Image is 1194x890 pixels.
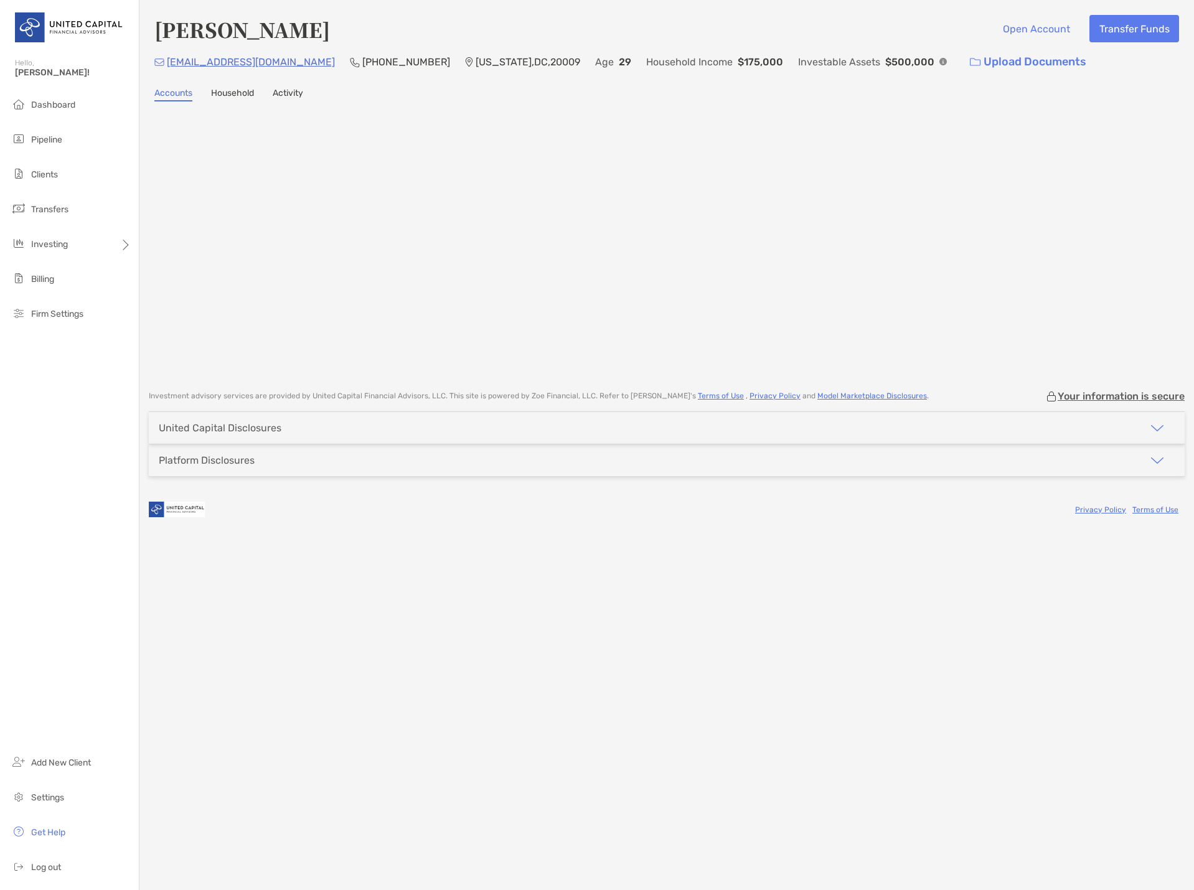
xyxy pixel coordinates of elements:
a: Accounts [154,88,192,101]
button: Transfer Funds [1089,15,1179,42]
p: [EMAIL_ADDRESS][DOMAIN_NAME] [167,54,335,70]
p: Your information is secure [1058,390,1185,402]
a: Activity [273,88,303,101]
img: clients icon [11,166,26,181]
img: billing icon [11,271,26,286]
p: 29 [619,54,631,70]
img: button icon [970,58,980,67]
button: Open Account [993,15,1079,42]
img: settings icon [11,789,26,804]
a: Model Marketplace Disclosures [817,391,927,400]
span: Dashboard [31,100,75,110]
img: icon arrow [1150,453,1165,468]
img: Phone Icon [350,57,360,67]
p: $175,000 [738,54,783,70]
img: get-help icon [11,824,26,839]
div: United Capital Disclosures [159,422,281,434]
img: add_new_client icon [11,754,26,769]
p: [PHONE_NUMBER] [362,54,450,70]
img: transfers icon [11,201,26,216]
p: Investable Assets [798,54,880,70]
p: Household Income [646,54,733,70]
img: logout icon [11,859,26,874]
span: Add New Client [31,757,91,768]
img: Location Icon [465,57,473,67]
img: United Capital Logo [15,5,124,50]
h4: [PERSON_NAME] [154,15,330,44]
span: Pipeline [31,134,62,145]
p: Investment advisory services are provided by United Capital Financial Advisors, LLC . This site i... [149,391,929,401]
a: Privacy Policy [1075,505,1126,514]
span: Firm Settings [31,309,83,319]
img: investing icon [11,236,26,251]
img: icon arrow [1150,421,1165,436]
div: Platform Disclosures [159,454,255,466]
img: pipeline icon [11,131,26,146]
p: Age [595,54,614,70]
a: Terms of Use [1132,505,1178,514]
p: [US_STATE] , DC , 20009 [476,54,580,70]
a: Terms of Use [698,391,744,400]
img: Email Icon [154,59,164,66]
img: dashboard icon [11,96,26,111]
span: Log out [31,862,61,873]
img: Info Icon [939,58,947,65]
span: Investing [31,239,68,250]
span: [PERSON_NAME]! [15,67,131,78]
a: Household [211,88,254,101]
span: Clients [31,169,58,180]
a: Privacy Policy [750,391,801,400]
span: Transfers [31,204,68,215]
a: Upload Documents [962,49,1094,75]
span: Billing [31,274,54,284]
img: company logo [149,495,205,523]
span: Get Help [31,827,65,838]
span: Settings [31,792,64,803]
img: firm-settings icon [11,306,26,321]
p: $500,000 [885,54,934,70]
